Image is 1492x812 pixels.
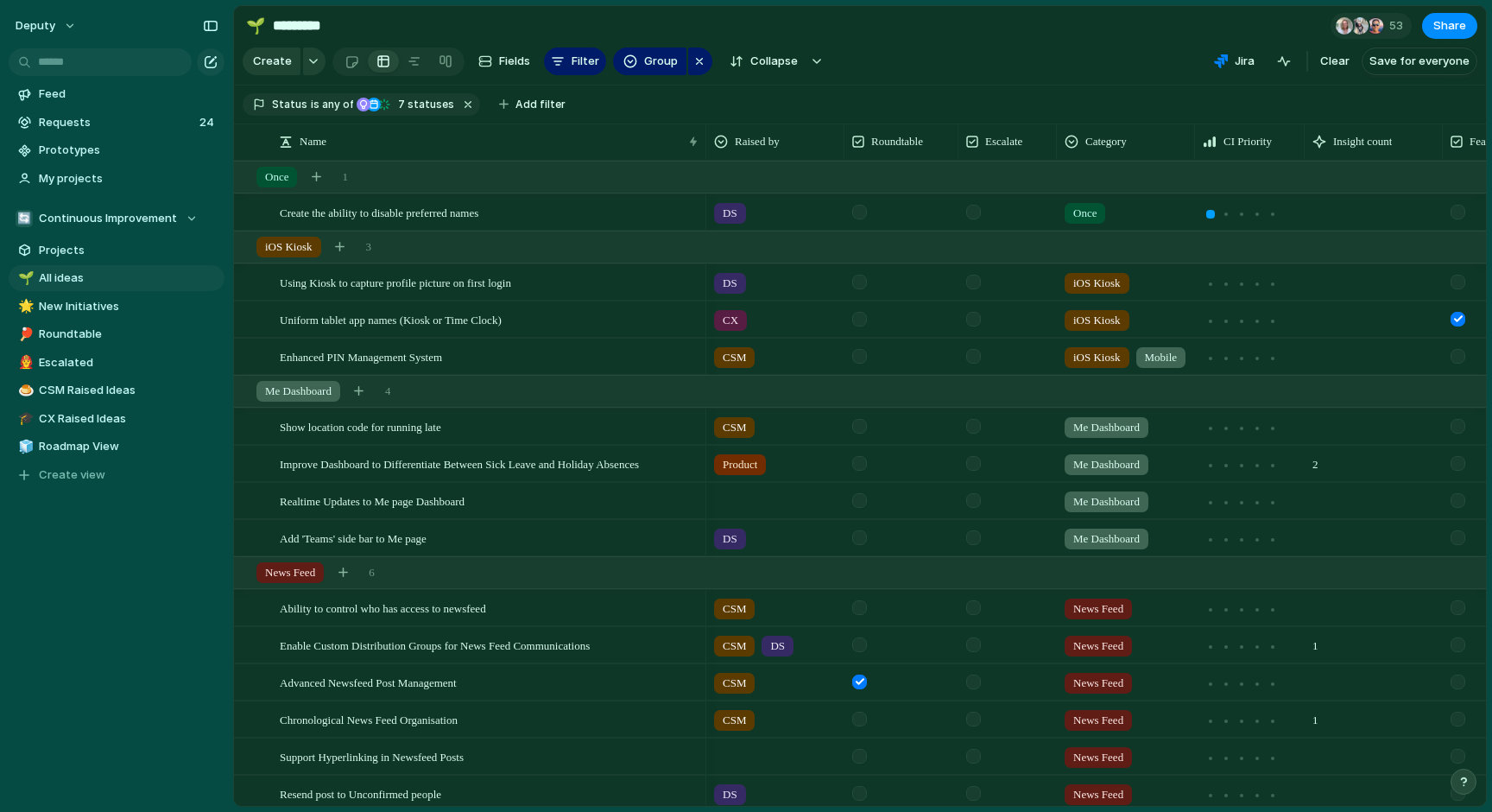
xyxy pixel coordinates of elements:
span: Advanced Newsfeed Post Management [280,672,457,692]
span: statuses [393,97,454,112]
span: Requests [39,114,194,131]
span: Collapse [750,53,798,70]
span: Create [253,53,292,70]
span: Save for everyone [1369,53,1470,70]
span: News Feed [265,564,315,581]
span: CSM Raised Ideas [39,382,218,399]
span: CX [723,312,738,329]
span: All ideas [39,270,218,287]
button: Add filter [489,92,576,117]
a: 🧊Roadmap View [9,434,224,460]
div: 🏓Roundtable [9,321,224,347]
a: 🌟New Initiatives [9,294,224,320]
button: Share [1422,13,1477,39]
span: CX Raised Ideas [39,410,218,428]
span: Chronological News Feed Organisation [280,709,458,729]
span: iOS Kiosk [1073,275,1121,292]
span: Continuous Improvement [39,210,177,227]
div: 🔄 [16,210,33,227]
a: 👨‍🚒Escalated [9,350,224,376]
span: Create view [39,466,105,484]
a: 🌱All ideas [9,265,224,291]
span: Escalated [39,354,218,371]
span: 4 [385,383,391,400]
button: 👨‍🚒 [16,354,33,371]
span: deputy [16,17,55,35]
span: Ability to control who has access to newsfeed [280,598,486,618]
button: Fields [471,48,537,75]
span: 1 [342,168,348,186]
span: 3 [366,238,372,256]
a: 🍮CSM Raised Ideas [9,377,224,403]
span: News Feed [1073,786,1123,803]
button: 7 statuses [355,95,458,114]
span: CSM [723,600,746,618]
span: Fields [499,53,530,70]
span: iOS Kiosk [265,238,313,256]
span: News Feed [1073,749,1123,766]
button: isany of [307,95,357,114]
button: Collapse [719,48,806,75]
span: iOS Kiosk [1073,312,1121,329]
span: Once [1073,205,1097,222]
div: 🌱 [246,14,265,37]
div: 🌱 [18,269,30,289]
span: Me Dashboard [1073,419,1140,436]
button: Filter [544,48,606,75]
button: 🍮 [16,382,33,399]
span: Support Hyperlinking in Newsfeed Posts [280,746,464,766]
span: My projects [39,170,218,187]
span: Projects [39,242,218,259]
span: CSM [723,712,746,729]
span: Feed [39,86,218,103]
div: 🎓CX Raised Ideas [9,406,224,432]
span: Add 'Teams' side bar to Me page [280,528,427,548]
span: Filter [572,53,599,70]
span: Prototypes [39,142,218,159]
span: 7 [393,98,408,111]
button: 🔄Continuous Improvement [9,206,224,232]
span: DS [770,638,785,655]
button: Group [613,48,686,75]
span: Me Dashboard [1073,530,1140,548]
button: Clear [1313,48,1356,75]
span: Roundtable [871,133,923,150]
button: 🏓 [16,326,33,343]
span: Product [723,456,757,473]
span: DS [723,530,737,548]
span: Me Dashboard [1073,493,1140,511]
span: Status [272,97,307,112]
div: 🌟 [18,296,30,316]
span: Show location code for running late [280,416,441,436]
span: 2 [1305,447,1325,473]
span: 6 [369,564,375,581]
span: Uniform tablet app names (Kiosk or Time Clock) [280,309,502,329]
span: News Feed [1073,712,1123,729]
span: New Initiatives [39,298,218,315]
span: Create the ability to disable preferred names [280,202,478,222]
span: iOS Kiosk [1073,349,1121,366]
div: 🧊 [18,437,30,457]
span: Me Dashboard [265,383,332,400]
span: Name [300,133,326,150]
button: 🎓 [16,410,33,428]
button: 🌟 [16,298,33,315]
span: News Feed [1073,638,1123,655]
span: Escalate [985,133,1022,150]
span: Share [1433,17,1466,35]
span: Realtime Updates to Me page Dashboard [280,491,465,511]
button: Jira [1207,48,1261,74]
span: CSM [723,638,746,655]
a: Feed [9,81,224,107]
span: Roundtable [39,326,218,343]
a: My projects [9,166,224,192]
span: DS [723,275,737,292]
span: Add filter [515,97,566,112]
span: 1 [1305,702,1325,729]
span: Clear [1320,53,1350,70]
button: 🌱 [242,12,269,40]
